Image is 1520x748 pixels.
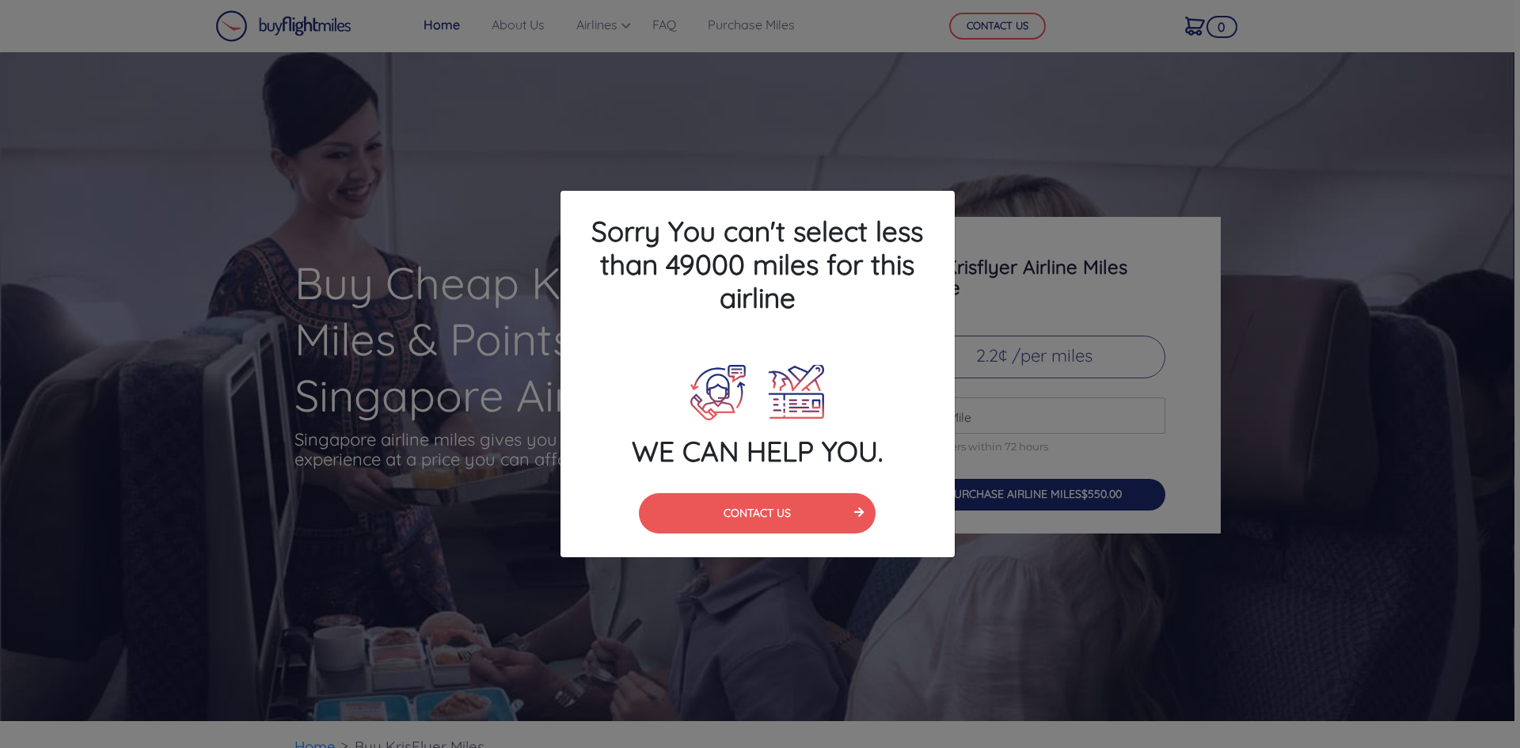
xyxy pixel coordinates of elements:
img: Plane Ticket [768,365,824,420]
img: Call [690,365,746,420]
h4: WE CAN HELP YOU. [560,435,955,468]
h4: Sorry You can't select less than 49000 miles for this airline [560,191,955,338]
a: CONTACT US [639,504,876,520]
button: CONTACT US [639,493,876,533]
